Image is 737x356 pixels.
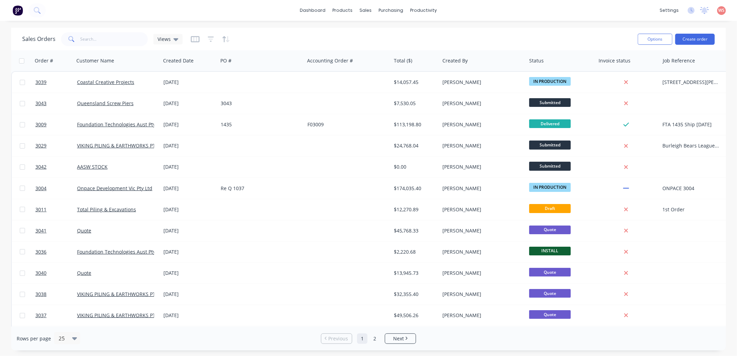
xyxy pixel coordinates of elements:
[370,333,380,344] a: Page 2
[163,79,215,86] div: [DATE]
[163,163,215,170] div: [DATE]
[163,100,215,107] div: [DATE]
[675,34,715,45] button: Create order
[77,248,164,255] a: Foundation Technologies Aust Pty Ltd
[442,185,519,192] div: [PERSON_NAME]
[529,247,571,255] span: INSTALL
[329,5,356,16] div: products
[163,206,215,213] div: [DATE]
[77,291,168,297] a: VIKING PILING & EARTHWORKS PTY LTD
[529,310,571,319] span: Quote
[221,100,298,107] div: 3043
[529,204,571,213] span: Draft
[77,163,108,170] a: AASW STOCK
[35,227,46,234] span: 3041
[35,121,46,128] span: 3009
[163,227,215,234] div: [DATE]
[442,291,519,298] div: [PERSON_NAME]
[12,5,23,16] img: Factory
[663,206,719,213] div: 1st Order
[163,57,194,64] div: Created Date
[442,121,519,128] div: [PERSON_NAME]
[163,270,215,277] div: [DATE]
[529,57,544,64] div: Status
[663,121,719,128] div: FTA 1435 Ship [DATE]
[35,220,77,241] a: 3041
[35,163,46,170] span: 3042
[656,5,682,16] div: settings
[35,185,46,192] span: 3004
[158,35,171,43] span: Views
[35,135,77,156] a: 3029
[385,335,416,342] a: Next page
[77,79,134,85] a: Coastal Creative Projects
[163,291,215,298] div: [DATE]
[394,312,435,319] div: $49,506.26
[442,248,519,255] div: [PERSON_NAME]
[35,156,77,177] a: 3042
[77,206,136,213] a: Total Piling & Excavations
[638,34,672,45] button: Options
[163,185,215,192] div: [DATE]
[663,79,719,86] div: [STREET_ADDRESS][PERSON_NAME]
[35,270,46,277] span: 3040
[375,5,407,16] div: purchasing
[394,227,435,234] div: $45,768.33
[35,178,77,199] a: 3004
[77,142,168,149] a: VIKING PILING & EARTHWORKS PTY LTD
[719,7,725,14] span: WS
[220,57,231,64] div: PO #
[529,119,571,128] span: Delivered
[76,57,114,64] div: Customer Name
[307,121,384,128] div: F03009
[407,5,441,16] div: productivity
[35,100,46,107] span: 3043
[35,312,46,319] span: 3037
[394,185,435,192] div: $174,035.40
[163,248,215,255] div: [DATE]
[356,5,375,16] div: sales
[35,305,77,326] a: 3037
[35,114,77,135] a: 3009
[442,206,519,213] div: [PERSON_NAME]
[77,100,134,107] a: Queensland Screw Piers
[77,270,91,276] a: Quote
[77,227,91,234] a: Quote
[663,57,695,64] div: Job Reference
[394,100,435,107] div: $7,530.05
[394,248,435,255] div: $2,220.68
[163,121,215,128] div: [DATE]
[77,121,164,128] a: Foundation Technologies Aust Pty Ltd
[297,5,329,16] a: dashboard
[663,185,719,192] div: ONPACE 3004
[35,291,46,298] span: 3038
[529,141,571,149] span: Submitted
[394,142,435,149] div: $24,768.04
[35,72,77,93] a: 3039
[35,142,46,149] span: 3029
[442,57,468,64] div: Created By
[307,57,353,64] div: Accounting Order #
[221,185,298,192] div: Re Q 1037
[163,312,215,319] div: [DATE]
[35,79,46,86] span: 3039
[394,79,435,86] div: $14,057.45
[394,57,412,64] div: Total ($)
[77,185,152,192] a: Onpace Development Vic Pty Ltd
[442,142,519,149] div: [PERSON_NAME]
[35,284,77,305] a: 3038
[81,32,148,46] input: Search...
[329,335,348,342] span: Previous
[529,289,571,298] span: Quote
[357,333,367,344] a: Page 1 is your current page
[394,270,435,277] div: $13,945.73
[17,335,51,342] span: Rows per page
[35,263,77,283] a: 3040
[35,199,77,220] a: 3011
[599,57,630,64] div: Invoice status
[442,270,519,277] div: [PERSON_NAME]
[394,163,435,170] div: $0.00
[221,121,298,128] div: 1435
[35,206,46,213] span: 3011
[529,183,571,192] span: IN PRODUCTION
